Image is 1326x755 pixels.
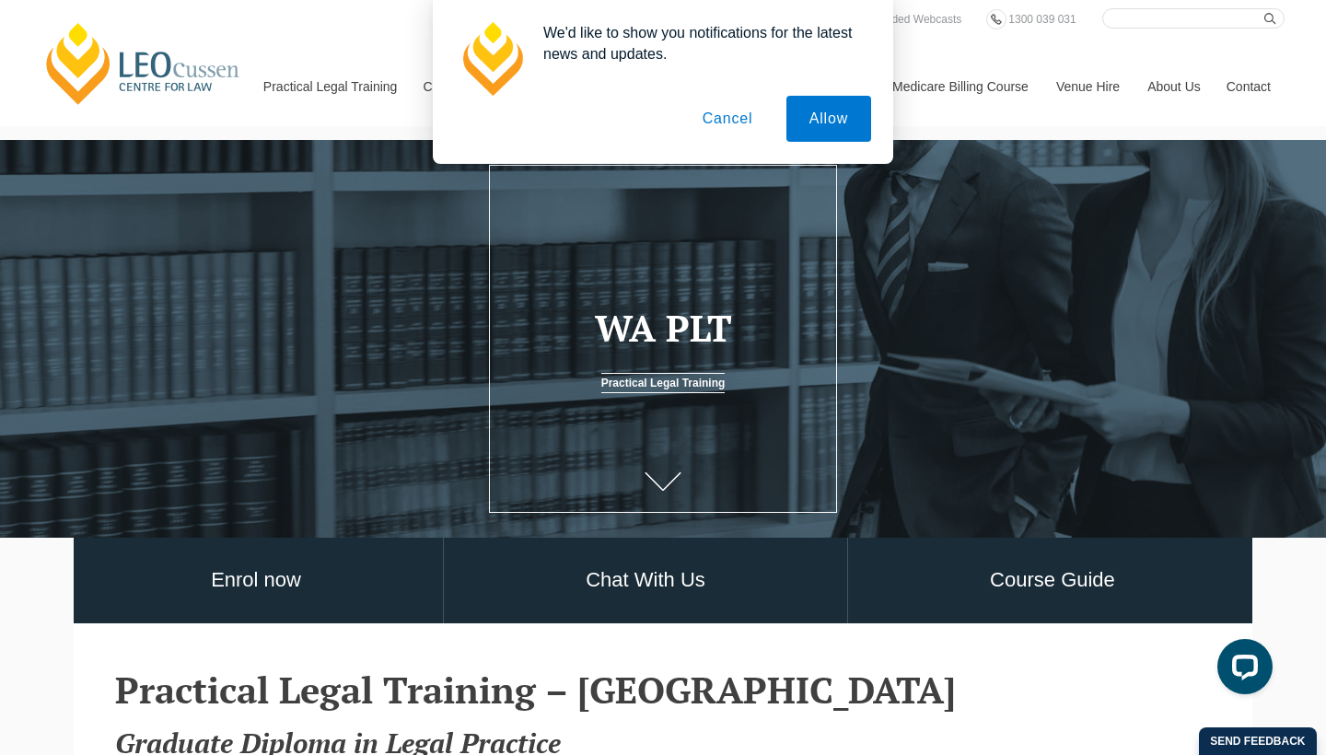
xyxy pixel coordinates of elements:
[680,96,776,142] button: Cancel
[69,538,443,623] a: Enrol now
[786,96,871,142] button: Allow
[529,22,871,64] div: We'd like to show you notifications for the latest news and updates.
[115,669,1211,710] h2: Practical Legal Training – [GEOGRAPHIC_DATA]
[504,308,822,348] h1: WA PLT
[1203,632,1280,709] iframe: LiveChat chat widget
[455,22,529,96] img: notification icon
[444,538,847,623] a: Chat With Us
[848,538,1257,623] a: Course Guide
[601,373,726,393] a: Practical Legal Training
